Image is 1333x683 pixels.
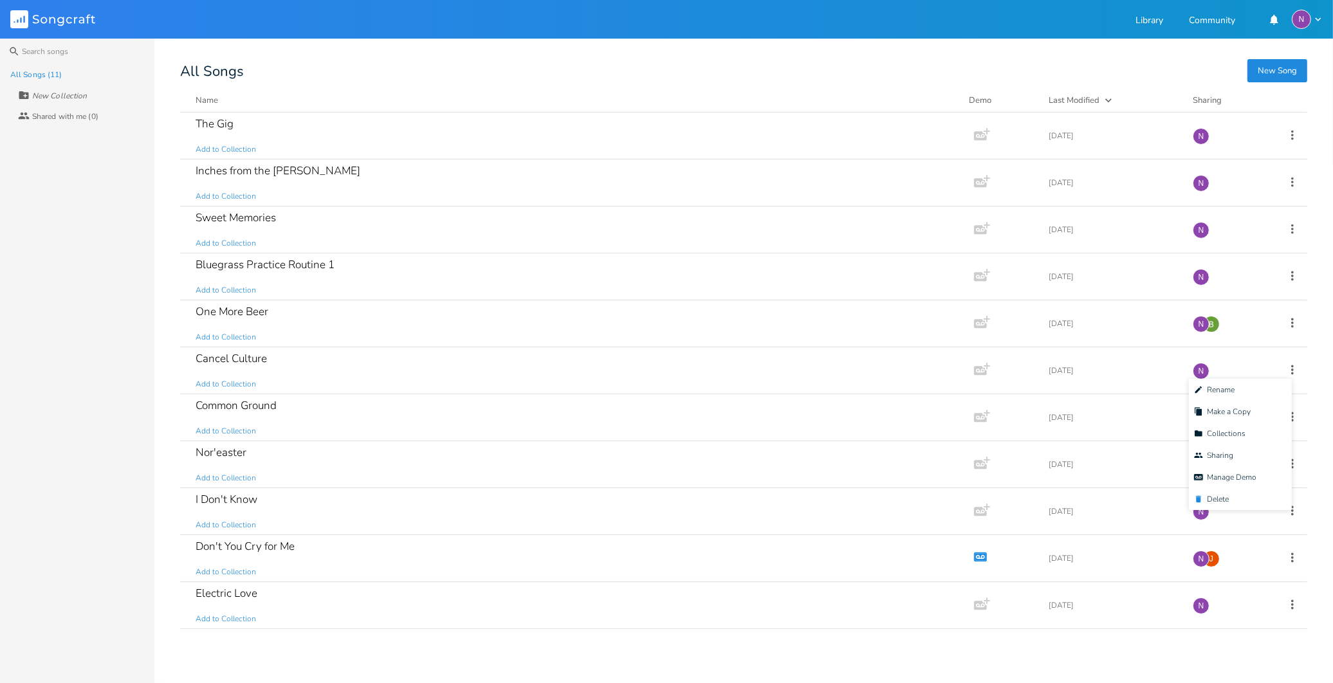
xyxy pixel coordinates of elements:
[32,92,87,100] div: New Collection
[1193,597,1209,614] div: newmantodd247
[1049,320,1177,327] div: [DATE]
[196,614,256,624] span: Add to Collection
[196,285,256,296] span: Add to Collection
[196,306,268,317] div: One More Beer
[1049,132,1177,140] div: [DATE]
[1194,451,1233,460] span: Sharing
[196,191,256,202] span: Add to Collection
[196,259,335,270] div: Bluegrass Practice Routine 1
[1049,414,1177,421] div: [DATE]
[1135,16,1163,27] a: Library
[196,494,257,505] div: I Don't Know
[1194,429,1246,438] span: Collections
[1049,367,1177,374] div: [DATE]
[196,541,295,552] div: Don't You Cry for Me
[196,447,246,458] div: Nor'easter
[196,332,256,343] span: Add to Collection
[1049,273,1177,280] div: [DATE]
[1193,504,1209,520] div: newmantodd247
[1194,385,1235,394] span: Rename
[1193,551,1209,567] div: newmantodd247
[196,238,256,249] span: Add to Collection
[1193,128,1209,145] div: newmantodd247
[1193,222,1209,239] div: newmantodd247
[196,567,256,578] span: Add to Collection
[196,144,256,155] span: Add to Collection
[196,165,360,176] div: Inches from the [PERSON_NAME]
[1193,363,1209,379] div: newmantodd247
[1193,316,1209,332] div: newmantodd247
[1193,269,1209,286] div: newmantodd247
[196,212,276,223] div: Sweet Memories
[1189,16,1235,27] a: Community
[196,353,267,364] div: Cancel Culture
[1292,10,1323,29] button: N
[196,520,256,531] span: Add to Collection
[196,473,256,484] span: Add to Collection
[196,379,256,390] span: Add to Collection
[1049,507,1177,515] div: [DATE]
[1247,59,1307,82] button: New Song
[1194,407,1251,416] span: Make a Copy
[1049,179,1177,187] div: [DATE]
[1049,460,1177,468] div: [DATE]
[1049,601,1177,609] div: [DATE]
[1194,473,1256,482] span: Manage Demo
[196,94,953,107] button: Name
[1203,316,1220,332] img: Bob Carrigan
[10,71,62,78] div: All Songs (11)
[1203,551,1220,567] div: jjjameshammond
[196,588,257,599] div: Electric Love
[1194,495,1229,504] span: Delete
[1049,95,1099,106] div: Last Modified
[1193,175,1209,192] div: newmantodd247
[196,95,218,106] div: Name
[1193,94,1270,107] div: Sharing
[1049,94,1177,107] button: Last Modified
[196,400,277,411] div: Common Ground
[1049,226,1177,233] div: [DATE]
[32,113,98,120] div: Shared with me (0)
[196,118,234,129] div: The Gig
[969,94,1033,107] div: Demo
[1049,554,1177,562] div: [DATE]
[196,426,256,437] span: Add to Collection
[1292,10,1311,29] div: newmantodd247
[180,64,1307,78] div: All Songs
